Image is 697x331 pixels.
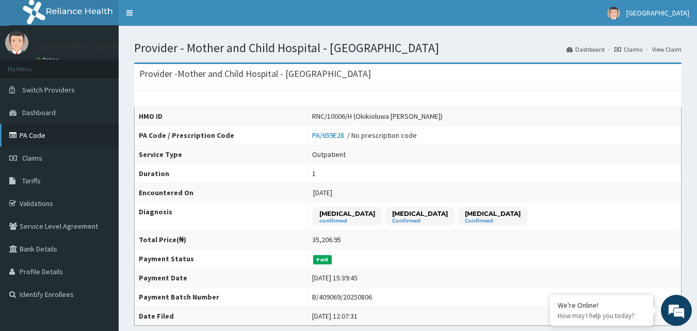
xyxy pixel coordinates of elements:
[134,41,682,55] h1: Provider - Mother and Child Hospital - [GEOGRAPHIC_DATA]
[54,58,173,71] div: Chat with us now
[319,209,375,218] p: [MEDICAL_DATA]
[392,209,448,218] p: [MEDICAL_DATA]
[312,168,316,179] div: 1
[312,149,346,160] div: Outpatient
[22,108,56,117] span: Dashboard
[22,176,41,185] span: Tariffs
[313,255,332,264] span: Paid
[312,234,341,245] div: 35,206.95
[60,100,142,204] span: We're online!
[135,145,308,164] th: Service Type
[22,153,42,163] span: Claims
[22,85,75,94] span: Switch Providers
[135,230,308,249] th: Total Price(₦)
[36,56,61,64] a: Online
[135,164,308,183] th: Duration
[626,8,689,18] span: [GEOGRAPHIC_DATA]
[465,209,521,218] p: [MEDICAL_DATA]
[135,288,308,307] th: Payment Batch Number
[312,273,358,283] div: [DATE] 15:39:45
[558,301,645,310] div: We're Online!
[135,107,308,126] th: HMO ID
[135,269,308,288] th: Payment Date
[558,311,645,320] p: How may I help you today?
[135,126,308,145] th: PA Code / Prescription Code
[312,111,443,121] div: RNC/10006/H (Okikioluwa [PERSON_NAME])
[135,249,308,269] th: Payment Status
[5,221,197,257] textarea: Type your message and hit 'Enter'
[19,52,42,77] img: d_794563401_company_1708531726252_794563401
[319,218,375,224] small: confirmed
[5,31,28,54] img: User Image
[465,218,521,224] small: Confirmed
[312,292,372,302] div: B/409069/20250806
[169,5,194,30] div: Minimize live chat window
[312,311,358,321] div: [DATE] 12:07:31
[392,218,448,224] small: Confirmed
[135,183,308,202] th: Encountered On
[135,202,308,230] th: Diagnosis
[135,307,308,326] th: Date Filed
[566,45,605,54] a: Dashboard
[36,42,121,51] p: [GEOGRAPHIC_DATA]
[652,45,682,54] a: View Claim
[312,131,347,140] a: PA/659E28
[312,130,417,140] div: / No prescription code
[607,7,620,20] img: User Image
[614,45,642,54] a: Claims
[139,69,371,78] h3: Provider - Mother and Child Hospital - [GEOGRAPHIC_DATA]
[313,188,332,197] span: [DATE]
